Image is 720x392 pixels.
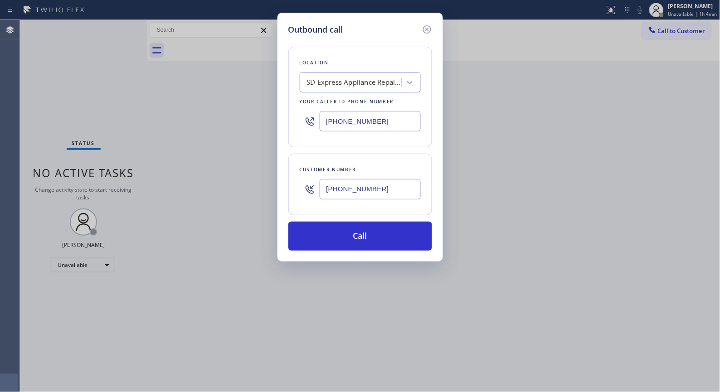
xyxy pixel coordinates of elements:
h5: Outbound call [288,24,343,36]
input: (123) 456-7890 [320,179,421,199]
input: (123) 456-7890 [320,111,421,131]
div: Location [300,58,421,68]
button: Call [288,222,432,251]
div: SD Express Appliance Repair Group [307,77,402,88]
div: Your caller id phone number [300,97,421,106]
div: Customer number [300,165,421,174]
